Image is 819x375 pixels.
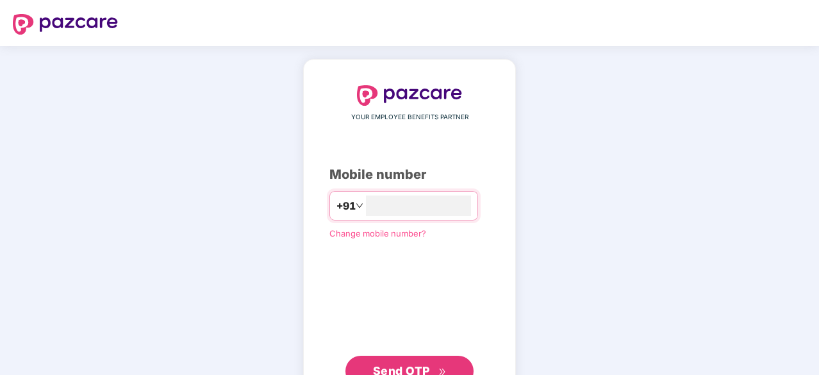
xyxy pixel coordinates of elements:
span: +91 [336,198,356,214]
img: logo [13,14,118,35]
img: logo [357,85,462,106]
a: Change mobile number? [329,228,426,238]
div: Mobile number [329,165,490,185]
span: YOUR EMPLOYEE BENEFITS PARTNER [351,112,468,122]
span: down [356,202,363,210]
